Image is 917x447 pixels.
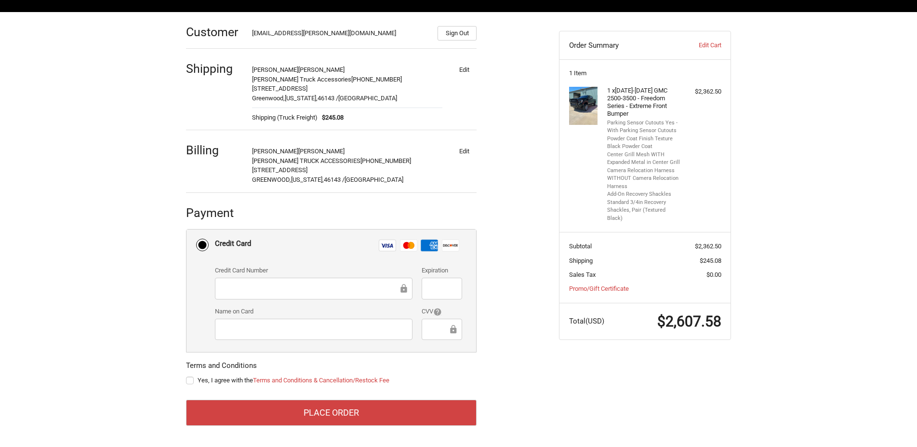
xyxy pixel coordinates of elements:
span: [STREET_ADDRESS] [252,85,307,92]
label: CVV [422,307,462,316]
a: Terms and Conditions & Cancellation/Restock Fee [253,377,389,384]
button: Edit [452,144,477,158]
h2: Customer [186,25,242,40]
h3: 1 Item [569,69,721,77]
h2: Payment [186,205,242,220]
span: Subtotal [569,243,592,250]
span: [PERSON_NAME] [298,148,345,155]
div: $2,362.50 [683,87,721,96]
a: Edit Cart [673,41,721,50]
span: $0.00 [706,271,721,278]
span: 46143 / [324,176,345,183]
h4: 1 x [DATE]-[DATE] GMC 2500-3500 - Freedom Series - Extreme Front Bumper [607,87,681,118]
h3: Order Summary [569,41,674,50]
li: Center Grill Mesh WITH Expanded Metal in Center Grill [607,151,681,167]
h2: Billing [186,143,242,158]
button: Edit [452,63,477,76]
span: Total (USD) [569,317,604,325]
span: Shipping (Truck Freight) [252,113,318,122]
span: [PERSON_NAME] [252,148,298,155]
span: [PHONE_NUMBER] [360,157,411,164]
span: [PERSON_NAME] [252,66,298,73]
span: [GEOGRAPHIC_DATA] [345,176,403,183]
li: Camera Relocation Harness WITHOUT Camera Relocation Harness [607,167,681,191]
li: Parking Sensor Cutouts Yes - With Parking Sensor Cutouts [607,119,681,135]
span: [GEOGRAPHIC_DATA] [338,95,397,102]
span: 46143 / [318,95,338,102]
a: Promo/Gift Certificate [569,285,629,292]
span: $2,362.50 [695,243,721,250]
span: [STREET_ADDRESS] [252,166,307,174]
span: $2,607.58 [657,313,721,330]
legend: Terms and Conditions [186,360,257,376]
li: Powder Coat Finish Texture Black Powder Coat [607,135,681,151]
label: Name on Card [215,307,412,316]
span: [PERSON_NAME] [298,66,345,73]
iframe: Chat Widget [869,401,917,447]
span: [US_STATE], [291,176,324,183]
div: Credit Card [215,236,251,252]
span: [PERSON_NAME] Truck Accessories [252,76,351,83]
span: GREENWOOD, [252,176,291,183]
span: Yes, I agree with the [198,377,389,384]
span: [PHONE_NUMBER] [351,76,402,83]
button: Sign Out [438,26,477,41]
li: Add-On Recovery Shackles Standard 3/4in Recovery Shackles, Pair (Textured Black) [607,190,681,222]
label: Credit Card Number [215,266,412,275]
span: [PERSON_NAME] TRUCK ACCESSORIES [252,157,360,164]
span: Greenwood, [252,95,285,102]
span: [US_STATE], [285,95,318,102]
span: Sales Tax [569,271,596,278]
button: Place Order [186,400,477,426]
span: Shipping [569,257,593,264]
h2: Shipping [186,61,242,76]
label: Expiration [422,266,462,275]
span: $245.08 [318,113,344,122]
div: [EMAIL_ADDRESS][PERSON_NAME][DOMAIN_NAME] [252,28,428,41]
span: $245.08 [700,257,721,264]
